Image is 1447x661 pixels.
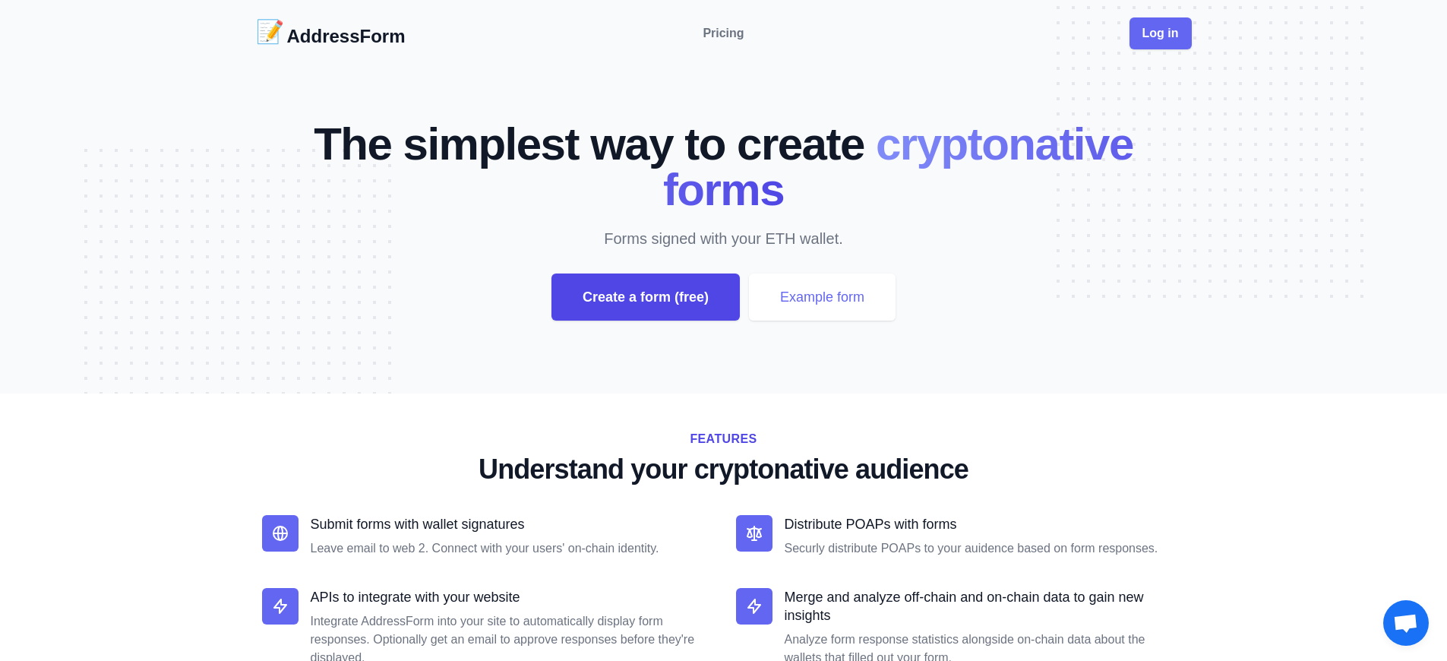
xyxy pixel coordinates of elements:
[551,274,740,321] div: Create a form (free)
[749,274,896,321] div: Example form
[256,18,284,49] div: 📝
[256,18,1192,49] nav: Global
[262,430,1186,448] h2: Features
[785,539,1186,558] dd: Securly distribute POAPs to your auidence based on form responses.
[1129,17,1192,49] div: Log in
[311,515,712,533] p: Submit forms with wallet signatures
[785,515,1186,533] p: Distribute POAPs with forms
[262,454,1186,485] p: Understand your cryptonative audience
[1383,600,1429,646] a: Open chat
[663,119,1133,215] span: cryptonative forms
[335,228,1113,249] p: Forms signed with your ETH wallet.
[287,24,406,49] h2: AddressForm
[703,24,744,43] a: Pricing
[311,588,712,606] p: APIs to integrate with your website
[311,539,712,558] dd: Leave email to web 2. Connect with your users' on-chain identity.
[785,588,1186,625] p: Merge and analyze off-chain and on-chain data to gain new insights
[314,119,864,169] span: The simplest way to create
